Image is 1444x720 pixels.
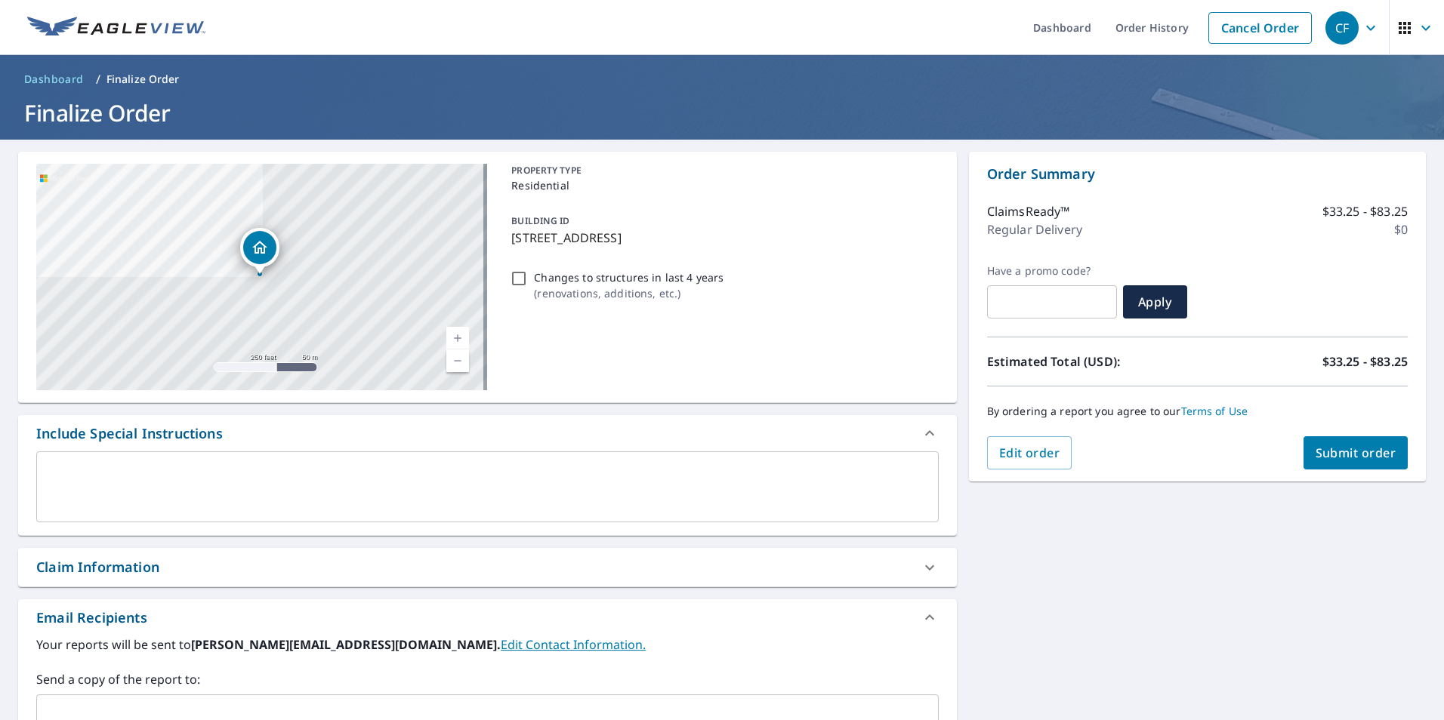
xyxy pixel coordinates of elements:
[446,327,469,349] a: Current Level 17, Zoom In
[18,67,1426,91] nav: breadcrumb
[534,285,724,301] p: ( renovations, additions, etc. )
[1322,352,1408,371] p: $33.25 - $83.25
[501,636,646,653] a: EditContactInfo
[1322,202,1408,220] p: $33.25 - $83.25
[1325,11,1359,45] div: CF
[534,269,724,285] p: Changes to structures in last 4 years
[987,202,1070,220] p: ClaimsReady™
[1394,220,1408,238] p: $0
[1304,436,1409,469] button: Submit order
[1135,294,1175,310] span: Apply
[1123,285,1187,318] button: Apply
[987,352,1198,371] p: Estimated Total (USD):
[18,599,957,635] div: Email Recipients
[1208,12,1312,44] a: Cancel Order
[446,349,469,372] a: Current Level 17, Zoom Out
[987,405,1408,418] p: By ordering a report you agree to our
[36,557,159,577] div: Claim Information
[36,608,147,628] div: Email Recipients
[27,17,205,39] img: EV Logo
[36,670,939,688] label: Send a copy of the report to:
[511,229,932,247] p: [STREET_ADDRESS]
[96,70,100,88] li: /
[1181,404,1248,418] a: Terms of Use
[1316,445,1396,461] span: Submit order
[18,97,1426,128] h1: Finalize Order
[511,164,932,177] p: PROPERTY TYPE
[511,177,932,193] p: Residential
[24,72,84,87] span: Dashboard
[18,415,957,451] div: Include Special Instructions
[999,445,1060,461] span: Edit order
[36,423,223,444] div: Include Special Instructions
[987,164,1408,184] p: Order Summary
[18,67,90,91] a: Dashboard
[191,636,501,653] b: [PERSON_NAME][EMAIL_ADDRESS][DOMAIN_NAME].
[18,548,957,586] div: Claim Information
[106,72,180,87] p: Finalize Order
[511,214,569,227] p: BUILDING ID
[240,228,279,275] div: Dropped pin, building 1, Residential property, 3333 Highway Ee Beaufort, MO 63013
[987,220,1082,238] p: Regular Delivery
[987,264,1117,278] label: Have a promo code?
[36,635,939,654] label: Your reports will be sent to
[987,436,1072,469] button: Edit order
